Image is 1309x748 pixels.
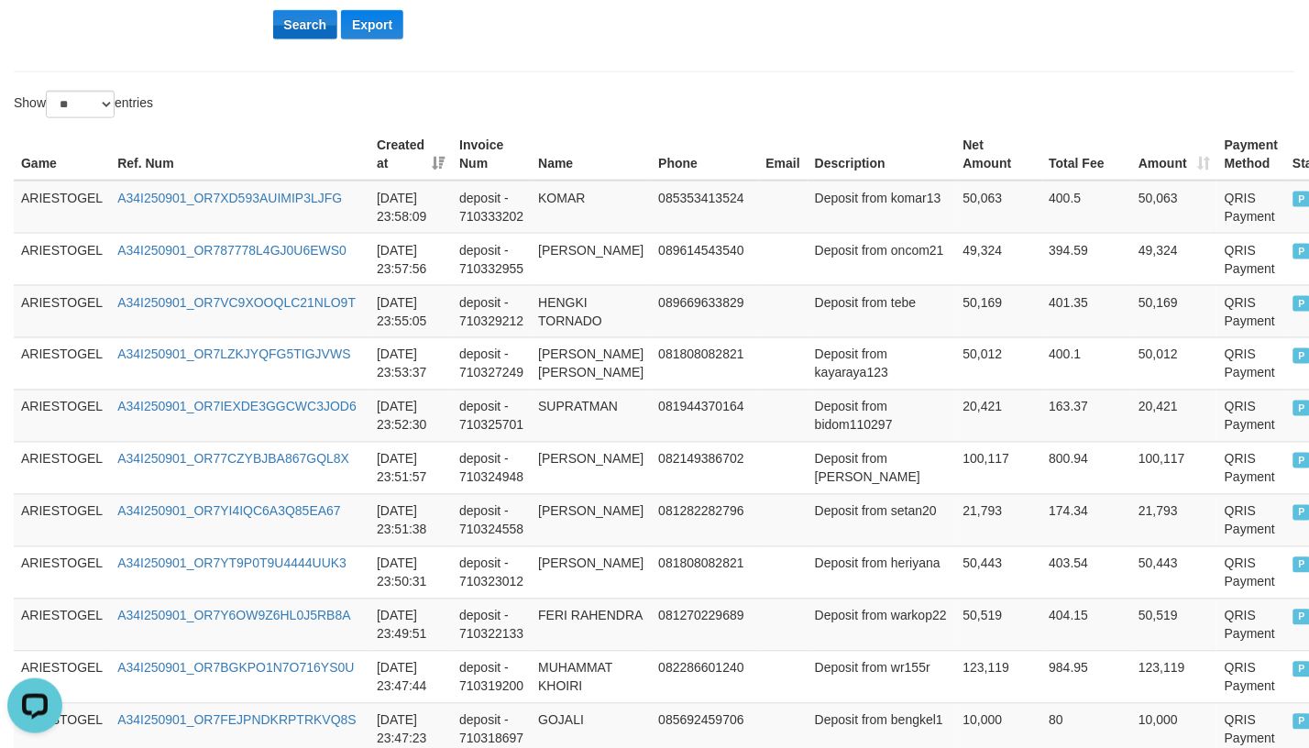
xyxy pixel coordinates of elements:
td: [DATE] 23:57:56 [369,233,452,285]
td: QRIS Payment [1217,599,1285,651]
td: 50,063 [1131,181,1217,234]
td: [PERSON_NAME] [PERSON_NAME] [531,337,651,390]
td: ARIESTOGEL [14,442,110,494]
td: Deposit from wr155r [808,651,956,703]
td: 50,519 [956,599,1042,651]
td: deposit - 710324948 [452,442,531,494]
a: A34I250901_OR77CZYBJBA867GQL8X [117,452,349,467]
td: deposit - 710327249 [452,337,531,390]
a: A34I250901_OR7YT9P0T9U4444UUK3 [117,556,346,571]
th: Payment Method [1217,128,1285,181]
a: A34I250901_OR7YI4IQC6A3Q85EA67 [117,504,341,519]
td: 50,012 [956,337,1042,390]
td: 081944370164 [651,390,758,442]
td: 400.1 [1042,337,1132,390]
th: Total Fee [1042,128,1132,181]
td: 400.5 [1042,181,1132,234]
td: Deposit from kayaraya123 [808,337,956,390]
button: Export [341,10,403,39]
td: [DATE] 23:50:31 [369,546,452,599]
td: 50,012 [1131,337,1217,390]
td: 20,421 [956,390,1042,442]
td: deposit - 710329212 [452,285,531,337]
td: HENGKI TORNADO [531,285,651,337]
td: FERI RAHENDRA [531,599,651,651]
td: 100,117 [1131,442,1217,494]
a: A34I250901_OR7XD593AUIMIP3LJFG [117,191,342,205]
td: 123,119 [956,651,1042,703]
td: 21,793 [1131,494,1217,546]
td: 123,119 [1131,651,1217,703]
th: Invoice Num [452,128,531,181]
a: A34I250901_OR7Y6OW9Z6HL0J5RB8A [117,609,350,623]
td: Deposit from oncom21 [808,233,956,285]
td: [PERSON_NAME] [531,233,651,285]
td: 49,324 [956,233,1042,285]
td: deposit - 710319200 [452,651,531,703]
a: A34I250901_OR787778L4GJ0U6EWS0 [117,243,346,258]
td: Deposit from warkop22 [808,599,956,651]
td: 401.35 [1042,285,1132,337]
th: Ref. Num [110,128,369,181]
a: A34I250901_OR7IEXDE3GGCWC3JOD6 [117,400,357,414]
th: Game [14,128,110,181]
td: [DATE] 23:58:09 [369,181,452,234]
td: 082149386702 [651,442,758,494]
td: [PERSON_NAME] [531,442,651,494]
td: Deposit from setan20 [808,494,956,546]
td: QRIS Payment [1217,285,1285,337]
td: Deposit from heriyana [808,546,956,599]
td: 984.95 [1042,651,1132,703]
td: [DATE] 23:51:38 [369,494,452,546]
td: Deposit from [PERSON_NAME] [808,442,956,494]
td: 50,443 [1131,546,1217,599]
td: 20,421 [1131,390,1217,442]
td: 394.59 [1042,233,1132,285]
td: ARIESTOGEL [14,651,110,703]
td: QRIS Payment [1217,546,1285,599]
th: Name [531,128,651,181]
td: 800.94 [1042,442,1132,494]
th: Phone [651,128,758,181]
td: QRIS Payment [1217,494,1285,546]
th: Net Amount [956,128,1042,181]
label: Show entries [14,91,153,118]
td: 100,117 [956,442,1042,494]
td: ARIESTOGEL [14,546,110,599]
td: [DATE] 23:51:57 [369,442,452,494]
td: [DATE] 23:53:37 [369,337,452,390]
td: [DATE] 23:49:51 [369,599,452,651]
td: 404.15 [1042,599,1132,651]
button: Open LiveChat chat widget [7,7,62,62]
td: deposit - 710332955 [452,233,531,285]
td: QRIS Payment [1217,390,1285,442]
td: 403.54 [1042,546,1132,599]
td: 081808082821 [651,337,758,390]
button: Search [273,10,338,39]
td: ARIESTOGEL [14,285,110,337]
td: [PERSON_NAME] [531,546,651,599]
td: ARIESTOGEL [14,494,110,546]
td: 089669633829 [651,285,758,337]
td: 081282282796 [651,494,758,546]
td: 21,793 [956,494,1042,546]
td: KOMAR [531,181,651,234]
td: 50,169 [956,285,1042,337]
td: 174.34 [1042,494,1132,546]
td: deposit - 710333202 [452,181,531,234]
th: Description [808,128,956,181]
td: Deposit from bidom110297 [808,390,956,442]
td: QRIS Payment [1217,233,1285,285]
td: Deposit from komar13 [808,181,956,234]
td: Deposit from tebe [808,285,956,337]
td: 082286601240 [651,651,758,703]
td: QRIS Payment [1217,181,1285,234]
td: 50,443 [956,546,1042,599]
td: 085353413524 [651,181,758,234]
a: A34I250901_OR7FEJPNDKRPTRKVQ8S [117,713,357,728]
td: 081270229689 [651,599,758,651]
td: QRIS Payment [1217,651,1285,703]
td: deposit - 710323012 [452,546,531,599]
td: 089614543540 [651,233,758,285]
td: deposit - 710324558 [452,494,531,546]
